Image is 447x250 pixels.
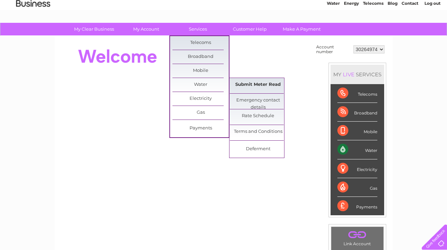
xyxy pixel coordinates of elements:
[315,43,352,56] td: Account number
[172,92,229,106] a: Electricity
[388,29,397,34] a: Blog
[66,23,122,35] a: My Clear Business
[230,142,286,156] a: Deferment
[230,125,286,139] a: Terms and Conditions
[172,106,229,120] a: Gas
[172,78,229,92] a: Water
[170,23,226,35] a: Services
[337,197,377,215] div: Payments
[62,4,385,33] div: Clear Business is a trading name of Verastar Limited (registered in [GEOGRAPHIC_DATA] No. 3667643...
[341,71,356,78] div: LIVE
[16,18,51,38] img: logo.png
[327,29,340,34] a: Water
[344,29,359,34] a: Energy
[424,29,441,34] a: Log out
[230,94,286,107] a: Emergency contact details
[230,78,286,92] a: Submit Meter Read
[331,65,384,84] div: MY SERVICES
[337,122,377,140] div: Mobile
[402,29,418,34] a: Contact
[230,109,286,123] a: Rate Schedule
[222,23,278,35] a: Customer Help
[337,178,377,197] div: Gas
[172,36,229,50] a: Telecoms
[333,229,382,240] a: .
[172,122,229,135] a: Payments
[274,23,330,35] a: Make A Payment
[337,140,377,159] div: Water
[318,3,365,12] a: 0333 014 3131
[337,103,377,122] div: Broadband
[363,29,383,34] a: Telecoms
[118,23,174,35] a: My Account
[331,226,384,248] td: Link Account
[172,64,229,78] a: Mobile
[172,50,229,64] a: Broadband
[337,84,377,103] div: Telecoms
[337,159,377,178] div: Electricity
